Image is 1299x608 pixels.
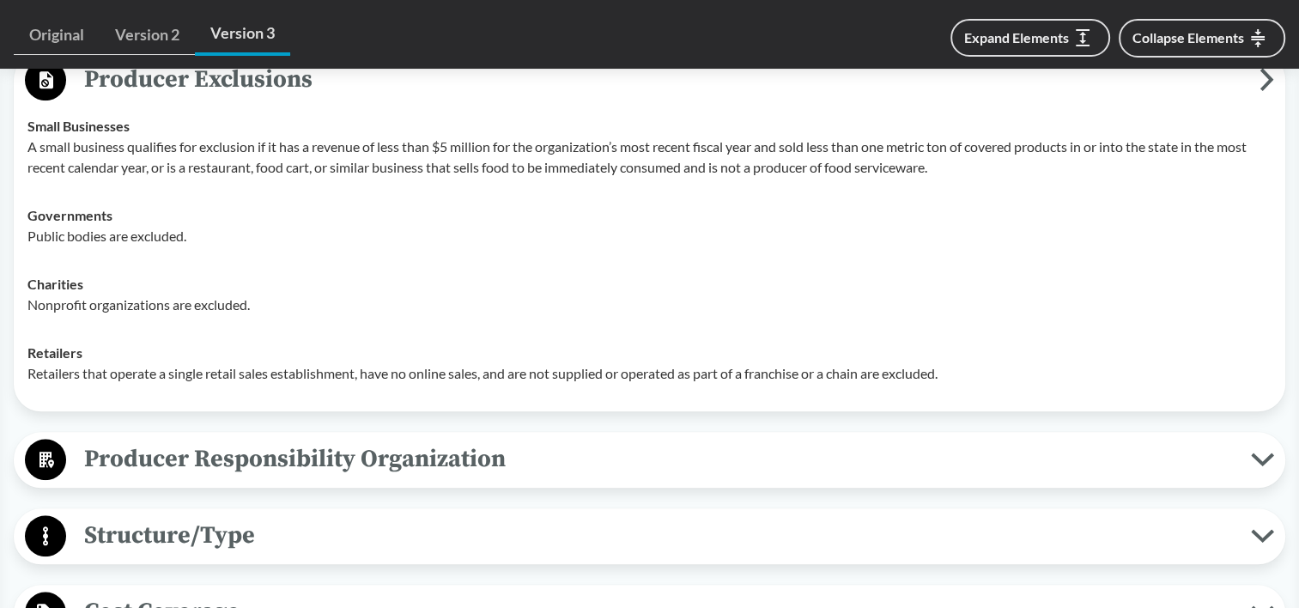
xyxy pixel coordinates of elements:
button: Collapse Elements [1119,19,1285,58]
span: Producer Responsibility Organization [66,440,1251,478]
button: Expand Elements [950,19,1110,57]
a: Version 2 [100,15,195,55]
strong: Governments [27,207,112,223]
p: Public bodies are excluded. [27,226,1272,246]
a: Original [14,15,100,55]
span: Producer Exclusions [66,60,1260,99]
button: Structure/Type [20,514,1279,558]
a: Version 3 [195,14,290,56]
p: Nonprofit organizations are excluded. [27,295,1272,315]
button: Producer Responsibility Organization [20,438,1279,482]
p: A small business qualifies for exclusion if it has a revenue of less than $5 million for the orga... [27,137,1272,178]
button: Producer Exclusions [20,58,1279,102]
strong: Small Businesses [27,118,130,134]
strong: Charities [27,276,83,292]
span: Structure/Type [66,516,1251,555]
p: Retailers that operate a single retail sales establishment, have no online sales, and are not sup... [27,363,1272,384]
strong: Retailers [27,344,82,361]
